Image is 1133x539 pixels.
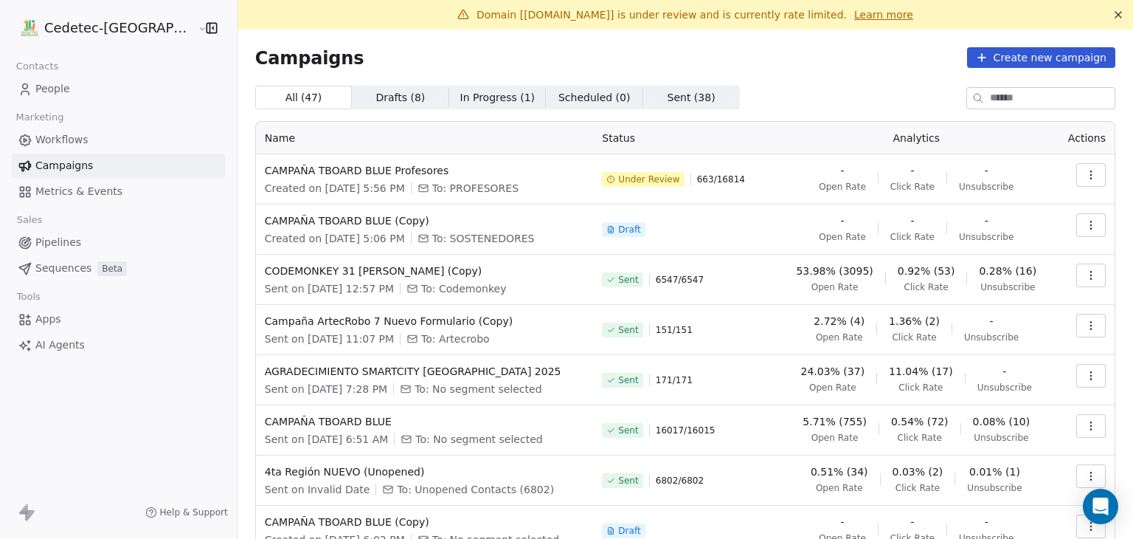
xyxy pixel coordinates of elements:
[959,231,1014,243] span: Unsubscribe
[265,213,585,228] span: CAMPAÑA TBOARD BLUE (Copy)
[35,261,91,276] span: Sequences
[985,163,988,178] span: -
[811,281,859,293] span: Open Rate
[890,181,935,193] span: Click Rate
[415,432,542,447] span: To: No segment selected
[397,482,554,497] span: To: Unopened Contacts (6802)
[12,77,225,101] a: People
[656,425,716,436] span: 16017 / 16015
[618,224,640,236] span: Draft
[840,515,844,529] span: -
[35,184,122,199] span: Metrics & Events
[809,382,856,394] span: Open Rate
[10,55,65,78] span: Contacts
[656,374,693,386] span: 171 / 171
[35,337,85,353] span: AI Agents
[893,464,943,479] span: 0.03% (2)
[816,482,863,494] span: Open Rate
[889,364,953,379] span: 11.04% (17)
[898,432,942,444] span: Click Rate
[973,414,1030,429] span: 0.08% (10)
[12,256,225,281] a: SequencesBeta
[840,213,844,228] span: -
[811,464,868,479] span: 0.51% (34)
[618,174,679,185] span: Under Review
[656,475,704,487] span: 6802 / 6802
[985,515,988,529] span: -
[656,274,704,286] span: 6547 / 6547
[803,414,867,429] span: 5.71% (755)
[777,122,1055,154] th: Analytics
[980,281,1035,293] span: Unsubscribe
[618,324,638,336] span: Sent
[21,19,38,37] img: IMAGEN%2010%20A%C3%83%C2%91OS.png
[265,414,585,429] span: CAMPAÑA TBOARD BLUE
[959,181,1014,193] span: Unsubscribe
[477,9,847,21] span: Domain [[DOMAIN_NAME]] is under review and is currently rate limited.
[618,475,638,487] span: Sent
[974,432,1028,444] span: Unsubscribe
[44,18,194,38] span: Cedetec-[GEOGRAPHIC_DATA]
[265,264,585,278] span: CODEMONKEY 31 [PERSON_NAME] (Copy)
[432,231,535,246] span: To: SOSTENEDORES
[618,425,638,436] span: Sent
[460,90,536,106] span: In Progress ( 1 )
[160,507,228,518] span: Help & Support
[256,122,594,154] th: Name
[895,482,940,494] span: Click Rate
[969,464,1020,479] span: 0.01% (1)
[801,364,865,379] span: 24.03% (37)
[265,364,585,379] span: AGRADECIMIENTO SMARTCITY [GEOGRAPHIC_DATA] 2025
[814,314,865,329] span: 2.72% (4)
[97,261,127,276] span: Beta
[10,106,70,128] span: Marketing
[656,324,693,336] span: 151 / 151
[255,47,364,68] span: Campaigns
[910,515,914,529] span: -
[265,482,370,497] span: Sent on Invalid Date
[421,332,490,346] span: To: Artecrobo
[432,181,519,196] span: To: PROFESORES
[265,181,405,196] span: Created on [DATE] 5:56 PM
[265,515,585,529] span: CAMPAÑA TBOARD BLUE (Copy)
[375,90,425,106] span: Drafts ( 8 )
[990,314,994,329] span: -
[796,264,873,278] span: 53.98% (3095)
[265,432,389,447] span: Sent on [DATE] 6:51 AM
[910,163,914,178] span: -
[967,482,1022,494] span: Unsubscribe
[265,163,585,178] span: CAMPAÑA TBOARD BLUE Profesores
[819,231,866,243] span: Open Rate
[10,209,49,231] span: Sales
[265,464,585,479] span: 4ta Región NUEVO (Unopened)
[18,16,187,41] button: Cedetec-[GEOGRAPHIC_DATA]
[12,307,225,332] a: Apps
[816,332,863,343] span: Open Rate
[811,432,859,444] span: Open Rate
[12,154,225,178] a: Campaigns
[415,382,541,396] span: To: No segment selected
[265,231,405,246] span: Created on [DATE] 5:06 PM
[12,128,225,152] a: Workflows
[35,312,61,327] span: Apps
[910,213,914,228] span: -
[265,382,387,396] span: Sent on [DATE] 7:28 PM
[819,181,866,193] span: Open Rate
[12,333,225,357] a: AI Agents
[618,374,638,386] span: Sent
[967,47,1115,68] button: Create new campaign
[1002,364,1006,379] span: -
[985,213,988,228] span: -
[977,382,1032,394] span: Unsubscribe
[892,332,936,343] span: Click Rate
[145,507,228,518] a: Help & Support
[697,174,745,185] span: 663 / 16814
[1055,122,1115,154] th: Actions
[964,332,1019,343] span: Unsubscribe
[891,414,949,429] span: 0.54% (72)
[265,314,585,329] span: Campaña ArtecRobo 7 Nuevo Formulario (Copy)
[421,281,506,296] span: To: Codemonkey
[12,230,225,255] a: Pipelines
[35,132,89,148] span: Workflows
[890,231,935,243] span: Click Rate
